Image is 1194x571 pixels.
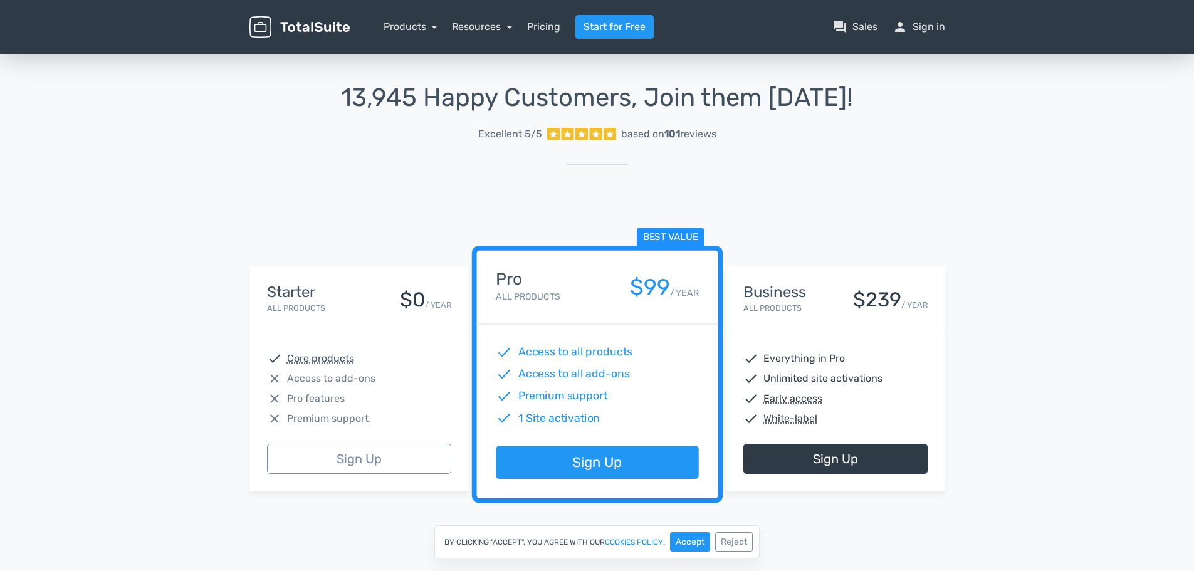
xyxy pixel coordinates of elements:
[575,15,654,39] a: Start for Free
[629,275,669,300] div: $99
[425,299,451,311] small: / YEAR
[267,391,282,406] span: close
[267,411,282,426] span: close
[743,371,758,386] span: check
[832,19,877,34] a: question_answerSales
[496,366,512,382] span: check
[496,291,560,302] small: All Products
[496,410,512,426] span: check
[496,344,512,360] span: check
[893,19,945,34] a: personSign in
[763,411,817,426] abbr: White-label
[901,299,928,311] small: / YEAR
[743,411,758,426] span: check
[664,128,680,140] strong: 101
[400,289,425,311] div: $0
[636,228,704,248] span: Best value
[743,303,802,313] small: All Products
[621,127,716,142] div: based on reviews
[496,446,698,479] a: Sign Up
[743,444,928,474] a: Sign Up
[592,525,602,540] span: Or
[434,525,760,558] div: By clicking "Accept", you agree with our .
[287,351,354,366] abbr: Core products
[743,284,806,300] h4: Business
[267,303,325,313] small: All Products
[267,351,282,366] span: check
[763,391,822,406] abbr: Early access
[249,122,945,147] a: Excellent 5/5 based on101reviews
[287,371,375,386] span: Access to add-ons
[384,21,437,33] a: Products
[496,388,512,404] span: check
[267,284,325,300] h4: Starter
[743,391,758,406] span: check
[249,84,945,112] h1: 13,945 Happy Customers, Join them [DATE]!
[287,391,345,406] span: Pro features
[763,371,882,386] span: Unlimited site activations
[518,388,607,404] span: Premium support
[670,532,710,552] button: Accept
[518,344,632,360] span: Access to all products
[287,411,369,426] span: Premium support
[267,371,282,386] span: close
[832,19,847,34] span: question_answer
[853,289,901,311] div: $239
[518,410,600,426] span: 1 Site activation
[763,351,845,366] span: Everything in Pro
[605,538,663,546] a: cookies policy
[669,286,698,300] small: / YEAR
[527,19,560,34] a: Pricing
[893,19,908,34] span: person
[249,16,350,38] img: TotalSuite for WordPress
[496,270,560,288] h4: Pro
[267,444,451,474] a: Sign Up
[452,21,512,33] a: Resources
[743,351,758,366] span: check
[715,532,753,552] button: Reject
[478,127,542,142] span: Excellent 5/5
[518,366,629,382] span: Access to all add-ons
